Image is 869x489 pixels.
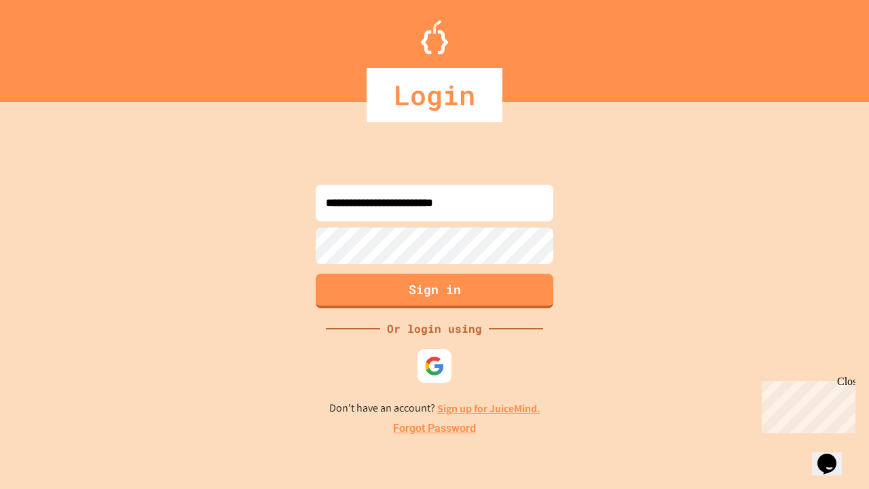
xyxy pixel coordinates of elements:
iframe: chat widget [756,376,855,433]
img: Logo.svg [421,20,448,54]
div: Chat with us now!Close [5,5,94,86]
iframe: chat widget [812,435,855,475]
div: Login [367,68,502,122]
p: Don't have an account? [329,400,540,417]
a: Forgot Password [393,420,476,437]
button: Sign in [316,274,553,308]
div: Or login using [380,321,489,337]
img: google-icon.svg [424,356,445,376]
a: Sign up for JuiceMind. [437,401,540,416]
